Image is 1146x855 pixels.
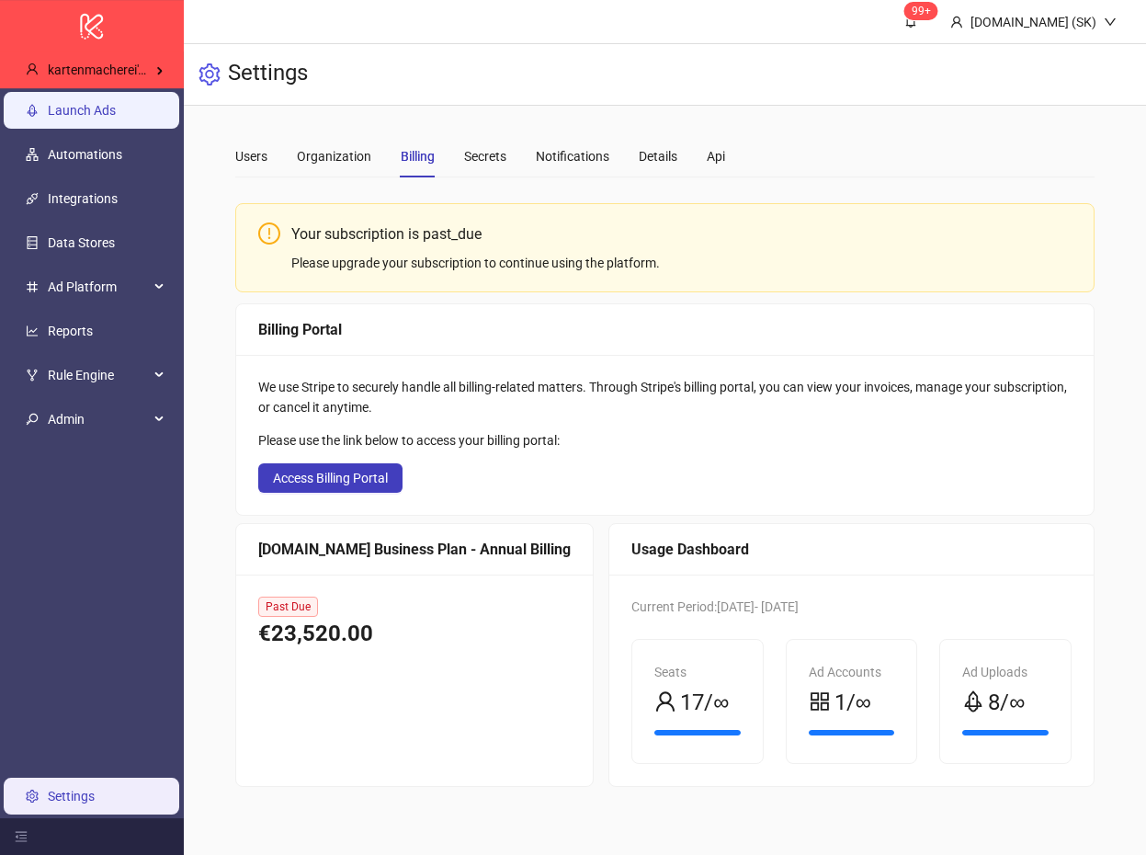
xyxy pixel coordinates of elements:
[228,59,308,90] h3: Settings
[48,63,184,77] span: kartenmacherei's Kitchn
[536,146,609,166] div: Notifications
[273,471,388,485] span: Access Billing Portal
[464,146,506,166] div: Secrets
[48,401,149,438] span: Admin
[15,830,28,843] span: menu-fold
[258,617,571,652] div: €23,520.00
[258,463,403,493] button: Access Billing Portal
[639,146,677,166] div: Details
[235,146,267,166] div: Users
[904,2,938,20] sup: 433
[48,147,122,162] a: Automations
[963,12,1104,32] div: [DOMAIN_NAME] (SK)
[258,377,1071,417] div: We use Stripe to securely handle all billing-related matters. Through Stripe's billing portal, yo...
[258,597,318,617] span: Past Due
[258,318,1071,341] div: Billing Portal
[950,16,963,28] span: user
[48,235,115,250] a: Data Stores
[199,63,221,85] span: setting
[258,222,280,245] span: exclamation-circle
[26,280,39,293] span: number
[680,686,729,721] span: 17/∞
[834,686,871,721] span: 1/∞
[48,268,149,305] span: Ad Platform
[654,662,740,682] div: Seats
[48,789,95,804] a: Settings
[654,690,676,712] span: user
[1104,16,1117,28] span: down
[291,253,1071,273] div: Please upgrade your subscription to continue using the platform.
[48,103,116,118] a: Launch Ads
[48,191,118,206] a: Integrations
[297,146,371,166] div: Organization
[809,690,831,712] span: appstore
[258,430,1071,450] div: Please use the link below to access your billing portal:
[258,538,571,561] div: [DOMAIN_NAME] Business Plan - Annual Billing
[48,357,149,393] span: Rule Engine
[707,146,725,166] div: Api
[401,146,435,166] div: Billing
[291,222,1071,245] div: Your subscription is past_due
[631,599,799,614] span: Current Period: [DATE] - [DATE]
[904,15,917,28] span: bell
[809,662,894,682] div: Ad Accounts
[631,538,1071,561] div: Usage Dashboard
[26,413,39,426] span: key
[962,690,984,712] span: rocket
[26,369,39,382] span: fork
[48,324,93,338] a: Reports
[26,63,39,76] span: user
[962,662,1048,682] div: Ad Uploads
[988,686,1025,721] span: 8/∞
